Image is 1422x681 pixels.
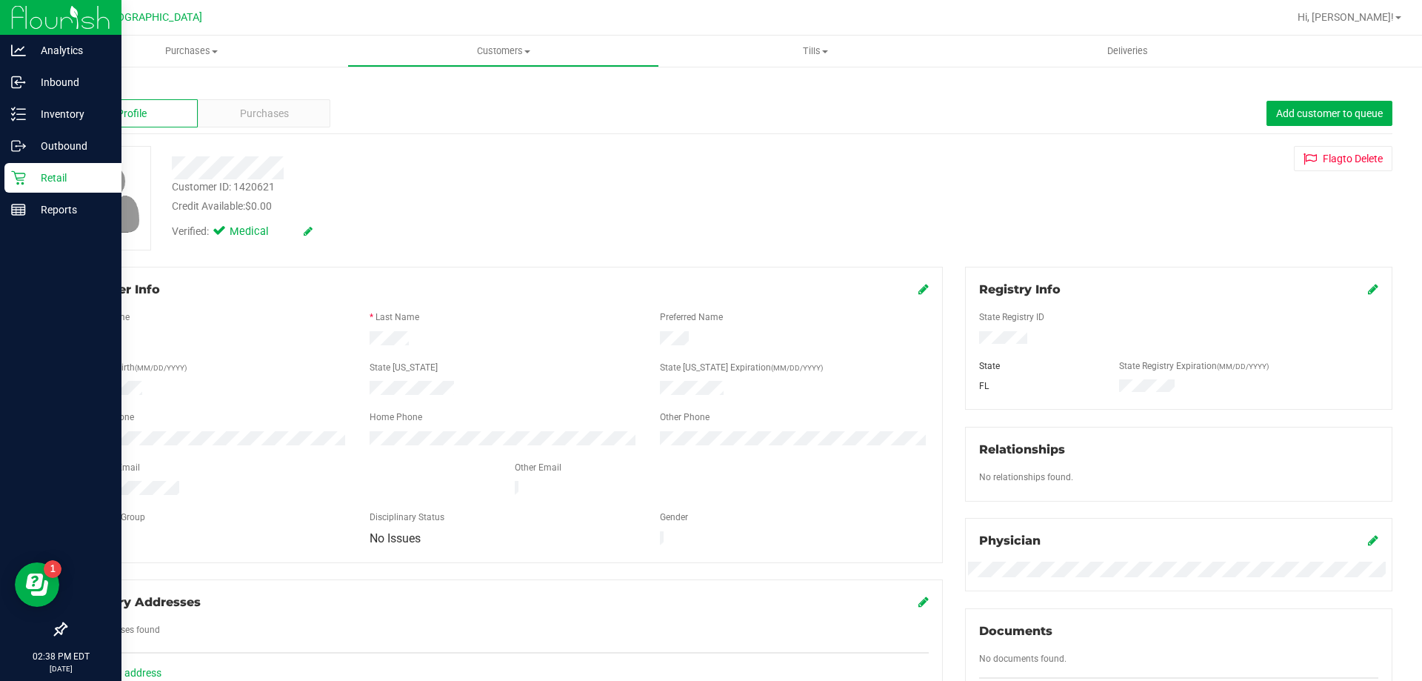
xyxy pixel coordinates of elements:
span: Delivery Addresses [79,595,201,609]
p: Analytics [26,41,115,59]
a: Deliveries [972,36,1284,67]
span: Deliveries [1087,44,1168,58]
inline-svg: Inbound [11,75,26,90]
inline-svg: Retail [11,170,26,185]
span: Documents [979,624,1052,638]
p: Inventory [26,105,115,123]
p: Retail [26,169,115,187]
iframe: Resource center unread badge [44,560,61,578]
span: Add customer to queue [1276,107,1383,119]
inline-svg: Analytics [11,43,26,58]
span: (MM/DD/YYYY) [135,364,187,372]
span: No Issues [370,531,421,545]
label: Other Email [515,461,561,474]
span: Registry Info [979,282,1061,296]
label: Last Name [375,310,419,324]
p: [DATE] [7,663,115,674]
span: Customers [348,44,658,58]
span: (MM/DD/YYYY) [771,364,823,372]
label: State [US_STATE] [370,361,438,374]
inline-svg: Reports [11,202,26,217]
label: State [US_STATE] Expiration [660,361,823,374]
div: Verified: [172,224,313,240]
p: Inbound [26,73,115,91]
button: Flagto Delete [1294,146,1392,171]
label: Gender [660,511,688,524]
label: No relationships found. [979,471,1073,484]
span: Profile [117,106,147,122]
p: Reports [26,201,115,219]
span: No documents found. [979,654,1066,664]
inline-svg: Inventory [11,107,26,122]
label: Disciplinary Status [370,511,444,524]
label: Home Phone [370,411,422,424]
button: Add customer to queue [1266,101,1392,126]
inline-svg: Outbound [11,139,26,153]
label: State Registry Expiration [1119,359,1269,373]
span: Hi, [PERSON_NAME]! [1298,11,1394,23]
div: Credit Available: [172,199,824,214]
div: Customer ID: 1420621 [172,179,275,195]
label: Date of Birth [85,361,187,374]
a: Tills [659,36,971,67]
div: FL [968,379,1109,393]
label: Preferred Name [660,310,723,324]
span: (MM/DD/YYYY) [1217,362,1269,371]
span: $0.00 [245,200,272,212]
label: State Registry ID [979,310,1044,324]
p: 02:38 PM EDT [7,650,115,663]
a: Customers [347,36,659,67]
a: Purchases [36,36,347,67]
div: State [968,359,1109,373]
iframe: Resource center [15,562,59,607]
span: [GEOGRAPHIC_DATA] [101,11,202,24]
span: Relationships [979,442,1065,456]
span: Tills [660,44,970,58]
p: Outbound [26,137,115,155]
label: Other Phone [660,411,710,424]
span: Medical [230,224,289,240]
span: Physician [979,534,1041,548]
span: Purchases [36,44,347,58]
span: Purchases [240,106,289,122]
